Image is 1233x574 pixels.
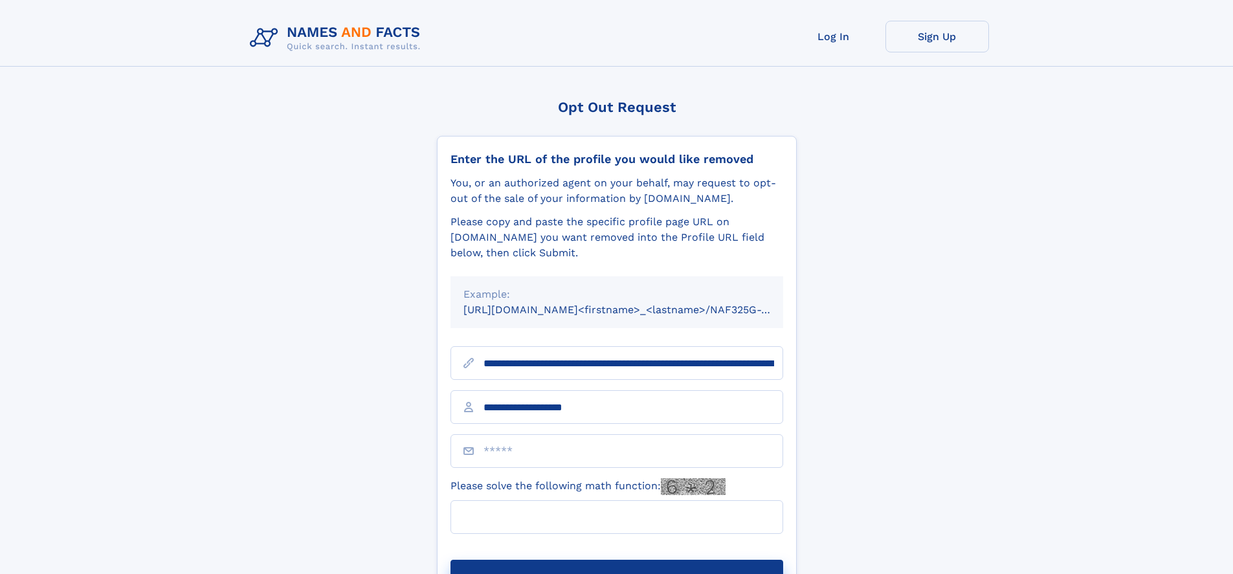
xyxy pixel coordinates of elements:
[450,175,783,206] div: You, or an authorized agent on your behalf, may request to opt-out of the sale of your informatio...
[450,152,783,166] div: Enter the URL of the profile you would like removed
[463,304,808,316] small: [URL][DOMAIN_NAME]<firstname>_<lastname>/NAF325G-xxxxxxxx
[782,21,885,52] a: Log In
[245,21,431,56] img: Logo Names and Facts
[463,287,770,302] div: Example:
[450,214,783,261] div: Please copy and paste the specific profile page URL on [DOMAIN_NAME] you want removed into the Pr...
[437,99,797,115] div: Opt Out Request
[885,21,989,52] a: Sign Up
[450,478,726,495] label: Please solve the following math function:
